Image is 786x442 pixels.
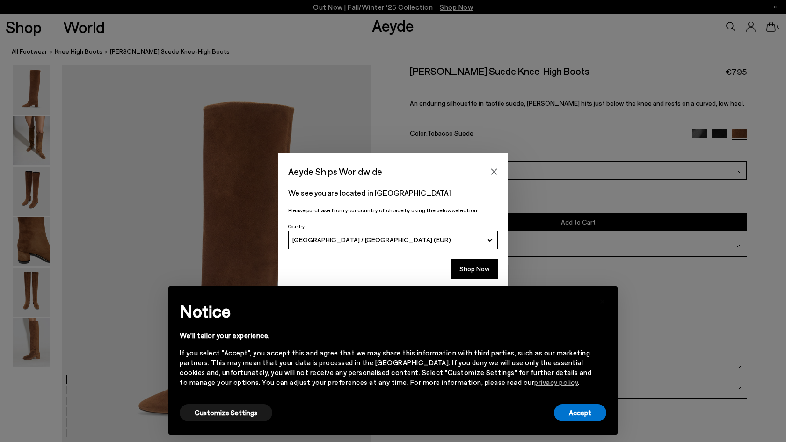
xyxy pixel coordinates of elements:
[554,404,606,421] button: Accept
[591,289,614,312] button: Close this notice
[180,299,591,323] h2: Notice
[487,165,501,179] button: Close
[534,378,578,386] a: privacy policy
[288,224,305,229] span: Country
[180,404,272,421] button: Customize Settings
[451,259,498,279] button: Shop Now
[180,331,591,341] div: We'll tailor your experience.
[288,163,382,180] span: Aeyde Ships Worldwide
[288,206,498,215] p: Please purchase from your country of choice by using the below selection:
[292,236,451,244] span: [GEOGRAPHIC_DATA] / [GEOGRAPHIC_DATA] (EUR)
[180,348,591,387] div: If you select "Accept", you accept this and agree that we may share this information with third p...
[599,293,606,307] span: ×
[288,187,498,198] p: We see you are located in [GEOGRAPHIC_DATA]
